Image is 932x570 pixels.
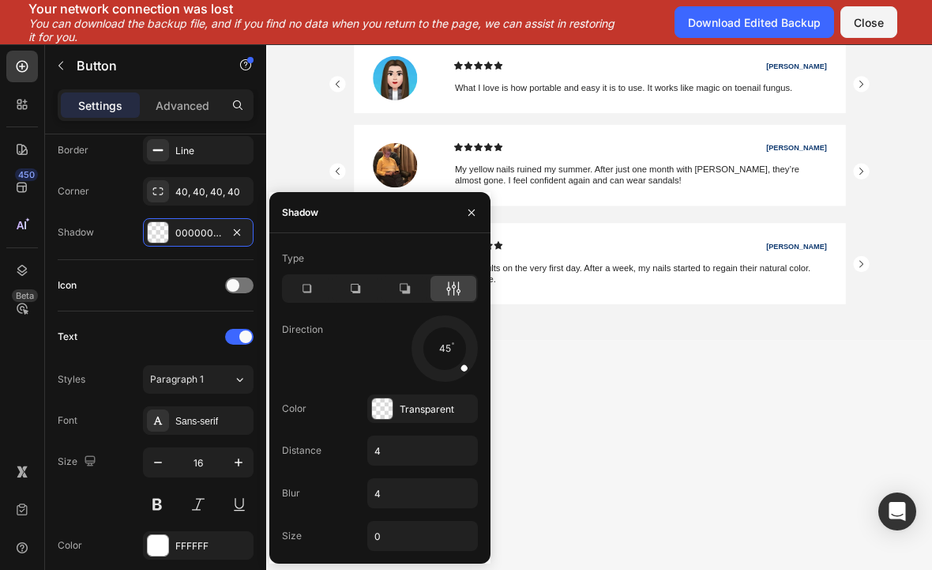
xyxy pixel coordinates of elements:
p: [PERSON_NAME] [537,282,797,296]
button: Carousel Next Arrow [834,300,859,326]
div: Direction [282,323,323,337]
button: Carousel Back Arrow [88,300,114,326]
div: Border [58,143,88,157]
div: Line [175,144,250,158]
span: Paragraph 1 [150,372,204,387]
input: Auto [368,436,477,465]
div: 450 [15,168,38,181]
div: Sans-serif [175,414,250,428]
div: Transparent [400,402,474,417]
p: Your network connection was lost [28,1,618,17]
div: Beta [12,289,38,302]
strong: [PERSON_NAME] [711,142,797,154]
div: Styles [58,372,85,387]
div: FFFFFF [175,539,250,553]
div: Type [282,251,304,266]
div: Size [282,529,302,543]
div: Icon [58,278,77,293]
iframe: Design area [266,44,932,570]
button: Close [840,6,897,38]
p: Button [77,56,211,75]
p: [PERSON_NAME] [537,26,797,40]
div: Corner [58,184,89,198]
p: Advanced [156,97,209,114]
input: Auto [368,479,477,508]
p: I felt results on the very first day. After a week, my nails started to regain their natural colo... [268,311,797,345]
button: Paragraph 1 [143,365,254,394]
div: 00000000 [175,226,221,240]
button: Carousel Next Arrow [834,44,859,70]
div: 40, 40, 40, 40 [175,185,250,199]
div: Font [58,413,77,428]
img: gempages_571322681484379288-661ffb42-8bd0-4b62-a712-73df65fca42a.jpg [151,142,214,205]
p: My yellow nails ruined my summer. After just one month with [PERSON_NAME], they’re almost gone. I... [268,172,797,205]
div: Distance [282,444,321,458]
div: Text [58,330,77,344]
p: What I love is how portable and easy it is to use. It works like magic on toenail fungus. [268,55,797,72]
button: Carousel Next Arrow [834,168,859,194]
input: Auto [368,522,477,550]
div: Blur [282,486,300,500]
img: gempages_571322681484379288-ac46d64d-0bdd-4dc7-a44a-2967012c32e3.jpg [151,281,214,345]
div: Size [58,451,100,473]
div: Close [854,14,884,31]
div: Shadow [58,225,94,240]
div: Shadow [282,206,318,220]
div: Download Edited Backup [688,14,821,31]
div: Open Intercom Messenger [878,493,916,530]
button: Download Edited Backup [675,6,834,38]
p: You can download the backup file, and if you find no data when you return to the page, we can ass... [28,17,618,44]
div: Color [58,538,82,553]
div: Color [282,402,306,416]
p: Settings [78,97,122,114]
button: Carousel Back Arrow [88,168,114,194]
